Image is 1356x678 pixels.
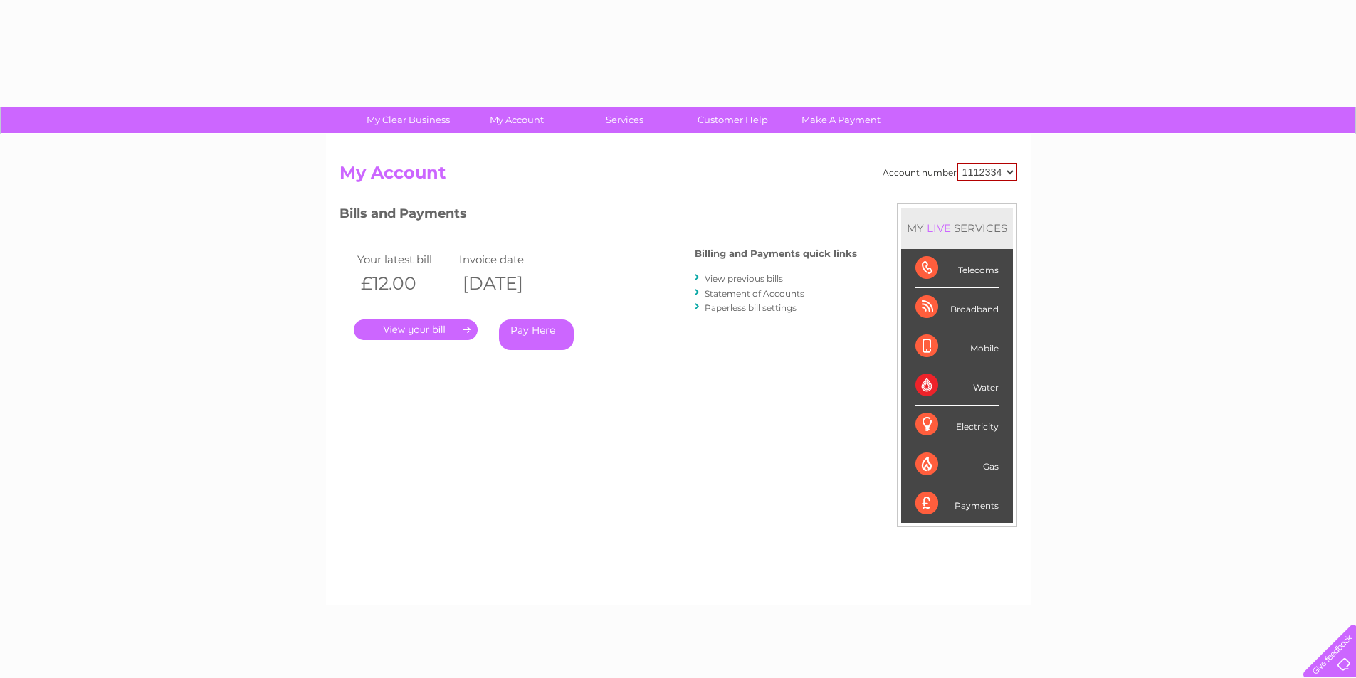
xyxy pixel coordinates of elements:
[901,208,1013,248] div: MY SERVICES
[566,107,683,133] a: Services
[354,269,456,298] th: £12.00
[354,250,456,269] td: Your latest bill
[883,163,1017,181] div: Account number
[915,445,999,484] div: Gas
[705,273,783,284] a: View previous bills
[674,107,792,133] a: Customer Help
[915,327,999,366] div: Mobile
[915,366,999,406] div: Water
[705,302,797,313] a: Paperless bill settings
[499,319,574,350] a: Pay Here
[705,288,804,299] a: Statement of Accounts
[349,107,467,133] a: My Clear Business
[695,248,857,259] h4: Billing and Payments quick links
[782,107,900,133] a: Make A Payment
[915,288,999,327] div: Broadband
[456,250,558,269] td: Invoice date
[456,269,558,298] th: [DATE]
[915,406,999,445] div: Electricity
[915,484,999,523] div: Payments
[340,203,857,228] h3: Bills and Payments
[458,107,575,133] a: My Account
[915,249,999,288] div: Telecoms
[924,221,954,235] div: LIVE
[340,163,1017,190] h2: My Account
[354,319,478,340] a: .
